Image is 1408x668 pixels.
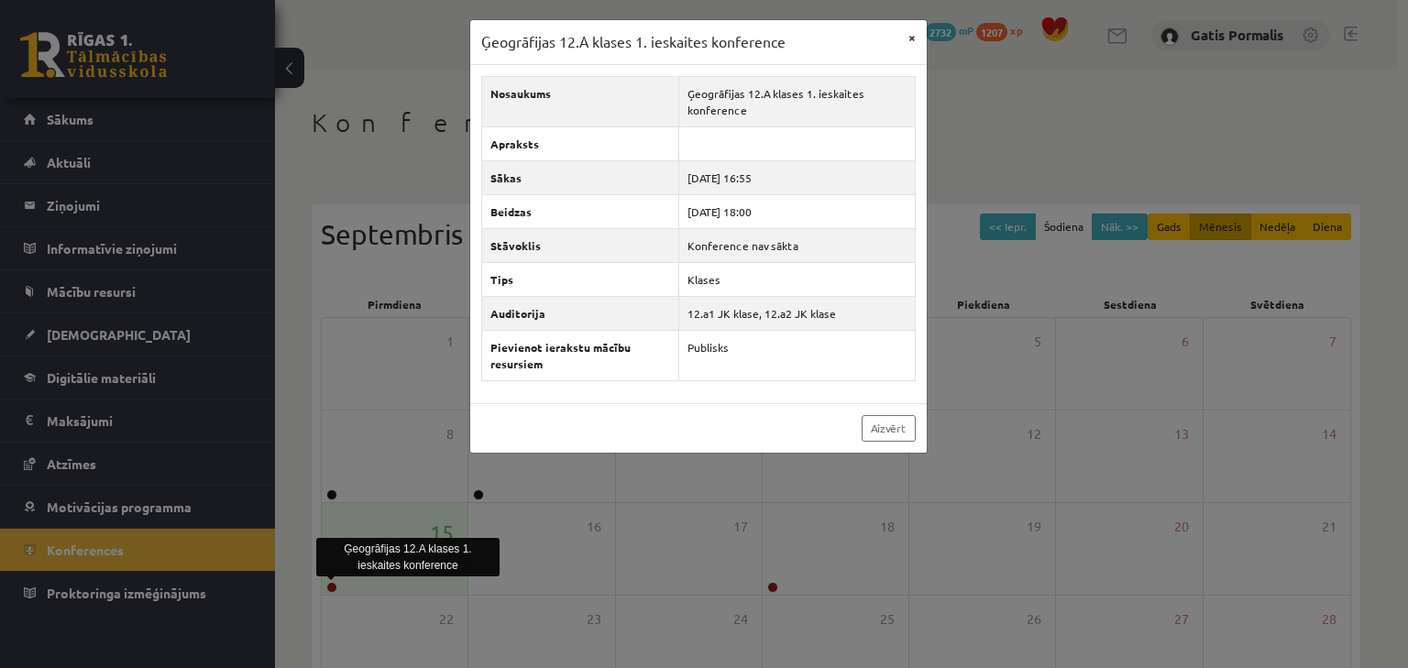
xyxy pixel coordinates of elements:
[482,160,679,194] th: Sākas
[679,296,916,330] td: 12.a1 JK klase, 12.a2 JK klase
[679,330,916,380] td: Publisks
[482,228,679,262] th: Stāvoklis
[316,538,500,576] div: Ģeogrāfijas 12.A klases 1. ieskaites konference
[482,296,679,330] th: Auditorija
[862,415,916,442] a: Aizvērt
[679,194,916,228] td: [DATE] 18:00
[679,160,916,194] td: [DATE] 16:55
[679,76,916,126] td: Ģeogrāfijas 12.A klases 1. ieskaites konference
[679,262,916,296] td: Klases
[482,330,679,380] th: Pievienot ierakstu mācību resursiem
[482,76,679,126] th: Nosaukums
[482,194,679,228] th: Beidzas
[679,228,916,262] td: Konference nav sākta
[481,31,786,53] h3: Ģeogrāfijas 12.A klases 1. ieskaites konference
[482,262,679,296] th: Tips
[897,20,927,55] button: ×
[482,126,679,160] th: Apraksts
